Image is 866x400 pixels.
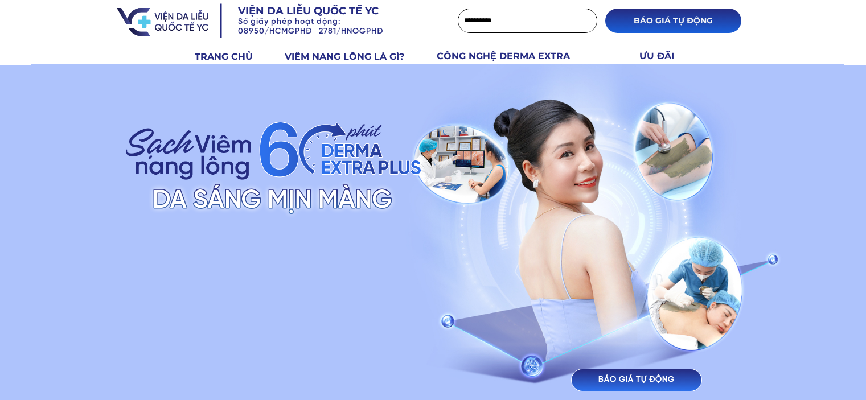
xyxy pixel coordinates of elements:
h3: ƯU ĐÃI [639,49,687,64]
h3: CÔNG NGHỆ DERMA EXTRA PLUS [437,49,597,78]
h3: VIÊM NANG LÔNG LÀ GÌ? [285,50,424,64]
p: BÁO GIÁ TỰ ĐỘNG [605,9,741,33]
h3: TRANG CHỦ [195,50,272,64]
p: BÁO GIÁ TỰ ĐỘNG [572,369,701,391]
h3: Viện da liễu quốc tế YC [238,4,413,18]
h3: Số giấy phép hoạt động: 08950/HCMGPHĐ 2781/HNOGPHĐ [238,18,430,37]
